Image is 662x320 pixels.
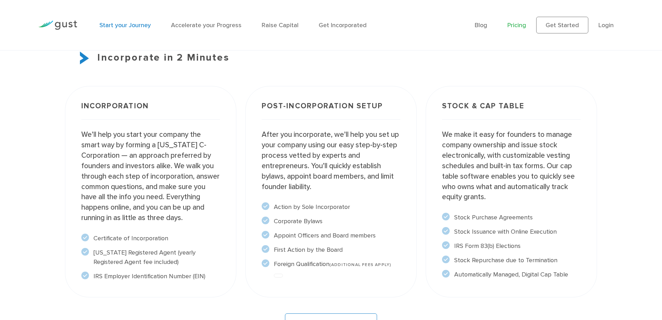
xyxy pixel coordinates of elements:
[442,241,581,251] li: IRS Form 83(b) Elections
[262,102,400,120] h3: Post-incorporation setup
[80,52,89,64] img: Start Icon X2
[65,50,597,65] h3: Incorporate in 2 Minutes
[319,22,367,29] a: Get Incorporated
[81,102,220,120] h3: Incorporation
[442,227,581,236] li: Stock Issuance with Online Execution
[81,248,220,267] li: [US_STATE] Registered Agent (yearly Registered Agent fee included)
[262,202,400,212] li: Action by Sole Incorporator
[262,22,299,29] a: Raise Capital
[536,17,588,33] a: Get Started
[442,130,581,202] p: We make it easy for founders to manage company ownership and issue stock electronically, with cus...
[262,217,400,226] li: Corporate Bylaws
[81,234,220,243] li: Certificate of Incorporation
[329,262,392,267] span: (ADDITIONAL FEES APPLY)
[262,245,400,255] li: First Action by the Board
[171,22,242,29] a: Accelerate your Progress
[262,259,400,269] li: Foreign Qualification
[475,22,487,29] a: Blog
[598,22,614,29] a: Login
[99,22,151,29] a: Start your Journey
[81,130,220,223] p: We’ll help you start your company the smart way by forming a [US_STATE] C-Corporation — an approa...
[442,213,581,222] li: Stock Purchase Agreements
[262,231,400,240] li: Appoint Officers and Board members
[81,272,220,281] li: IRS Employer Identification Number (EIN)
[442,270,581,279] li: Automatically Managed, Digital Cap Table
[442,102,581,120] h3: Stock & Cap Table
[442,256,581,265] li: Stock Repurchase due to Termination
[262,130,400,192] p: After you incorporate, we’ll help you set up your company using our easy step-by-step process vet...
[38,21,77,30] img: Gust Logo
[507,22,526,29] a: Pricing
